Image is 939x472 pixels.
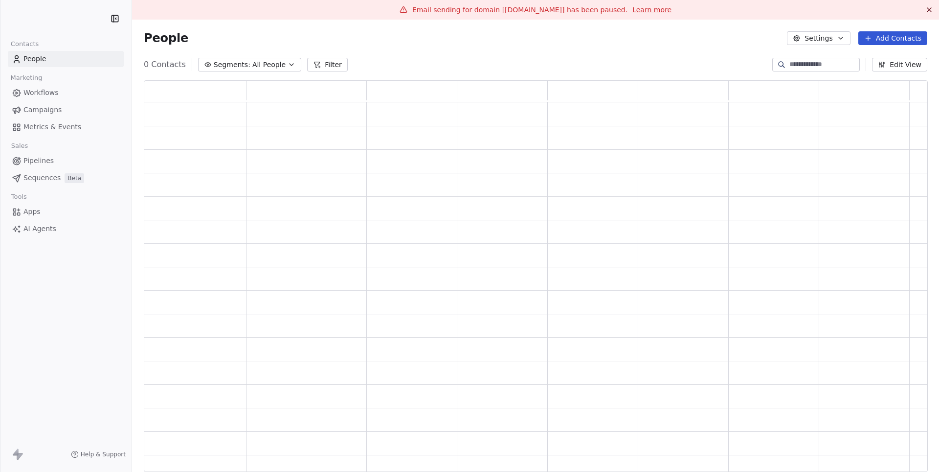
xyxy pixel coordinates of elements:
[144,31,188,46] span: People
[8,153,124,169] a: Pipelines
[8,170,124,186] a: SequencesBeta
[23,207,41,217] span: Apps
[412,6,627,14] span: Email sending for domain [[DOMAIN_NAME]] has been paused.
[23,54,46,64] span: People
[23,105,62,115] span: Campaigns
[7,189,31,204] span: Tools
[872,58,927,71] button: Edit View
[23,156,54,166] span: Pipelines
[252,60,286,70] span: All People
[632,5,671,15] a: Learn more
[7,139,32,153] span: Sales
[8,221,124,237] a: AI Agents
[6,71,46,85] span: Marketing
[8,204,124,220] a: Apps
[787,31,850,45] button: Settings
[8,85,124,101] a: Workflows
[23,122,81,132] span: Metrics & Events
[8,51,124,67] a: People
[23,224,56,234] span: AI Agents
[307,58,348,71] button: Filter
[858,31,927,45] button: Add Contacts
[214,60,250,70] span: Segments:
[81,450,126,458] span: Help & Support
[23,173,61,183] span: Sequences
[8,119,124,135] a: Metrics & Events
[65,173,84,183] span: Beta
[8,102,124,118] a: Campaigns
[144,59,186,71] span: 0 Contacts
[6,37,43,51] span: Contacts
[23,88,59,98] span: Workflows
[71,450,126,458] a: Help & Support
